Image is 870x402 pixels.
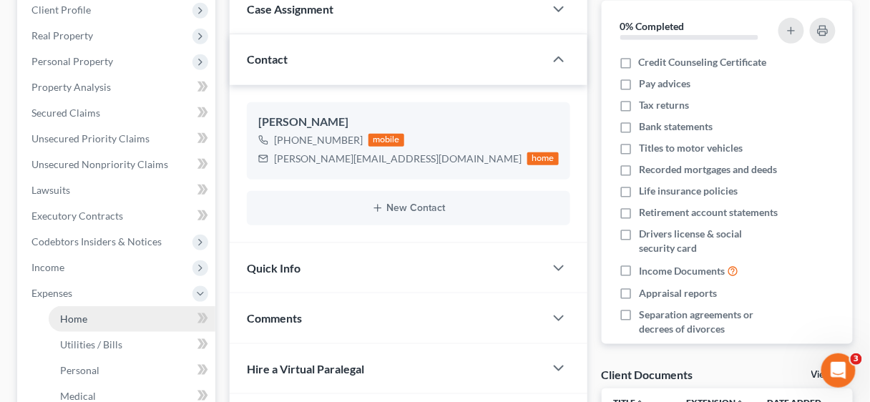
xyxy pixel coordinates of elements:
strong: 0% Completed [620,20,685,32]
span: Executory Contracts [31,210,123,222]
span: Credit Counseling Certificate [639,55,767,69]
span: Personal [60,364,99,376]
div: mobile [368,134,404,147]
span: Comments [247,311,302,325]
div: home [527,152,559,165]
div: [PERSON_NAME] [258,114,559,131]
button: New Contact [258,202,559,214]
span: Personal Property [31,55,113,67]
span: Utilities / Bills [60,338,122,350]
span: Client Profile [31,4,91,16]
a: Property Analysis [20,74,215,100]
div: [PERSON_NAME][EMAIL_ADDRESS][DOMAIN_NAME] [274,152,522,166]
div: [PHONE_NUMBER] [274,133,363,147]
a: View All [811,370,847,380]
span: Home [60,313,87,325]
span: Separation agreements or decrees of divorces [639,308,778,336]
a: Secured Claims [20,100,215,126]
a: Home [49,306,215,332]
span: Quick Info [247,261,300,275]
span: 3 [851,353,862,365]
iframe: Intercom live chat [821,353,856,388]
span: Retirement account statements [639,205,778,220]
span: Appraisal reports [639,286,717,300]
span: Unsecured Priority Claims [31,132,150,144]
span: Secured Claims [31,107,100,119]
a: Lawsuits [20,177,215,203]
span: Expenses [31,287,72,299]
span: Case Assignment [247,2,333,16]
span: Hire a Virtual Paralegal [247,362,364,376]
a: Personal [49,358,215,383]
a: Executory Contracts [20,203,215,229]
a: Utilities / Bills [49,332,215,358]
span: Life insurance policies [639,184,738,198]
div: Client Documents [602,367,693,382]
span: Codebtors Insiders & Notices [31,235,162,247]
span: Recorded mortgages and deeds [639,162,777,177]
span: Lawsuits [31,184,70,196]
span: Bank statements [639,119,713,134]
span: Income Documents [639,264,725,278]
span: Titles to motor vehicles [639,141,743,155]
span: Unsecured Nonpriority Claims [31,158,168,170]
span: Income [31,261,64,273]
a: Unsecured Priority Claims [20,126,215,152]
a: Unsecured Nonpriority Claims [20,152,215,177]
span: Pay advices [639,77,690,91]
span: Contact [247,52,288,66]
span: Tax returns [639,98,689,112]
span: Medical [60,390,96,402]
span: Property Analysis [31,81,111,93]
span: Drivers license & social security card [639,227,778,255]
span: Real Property [31,29,93,41]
